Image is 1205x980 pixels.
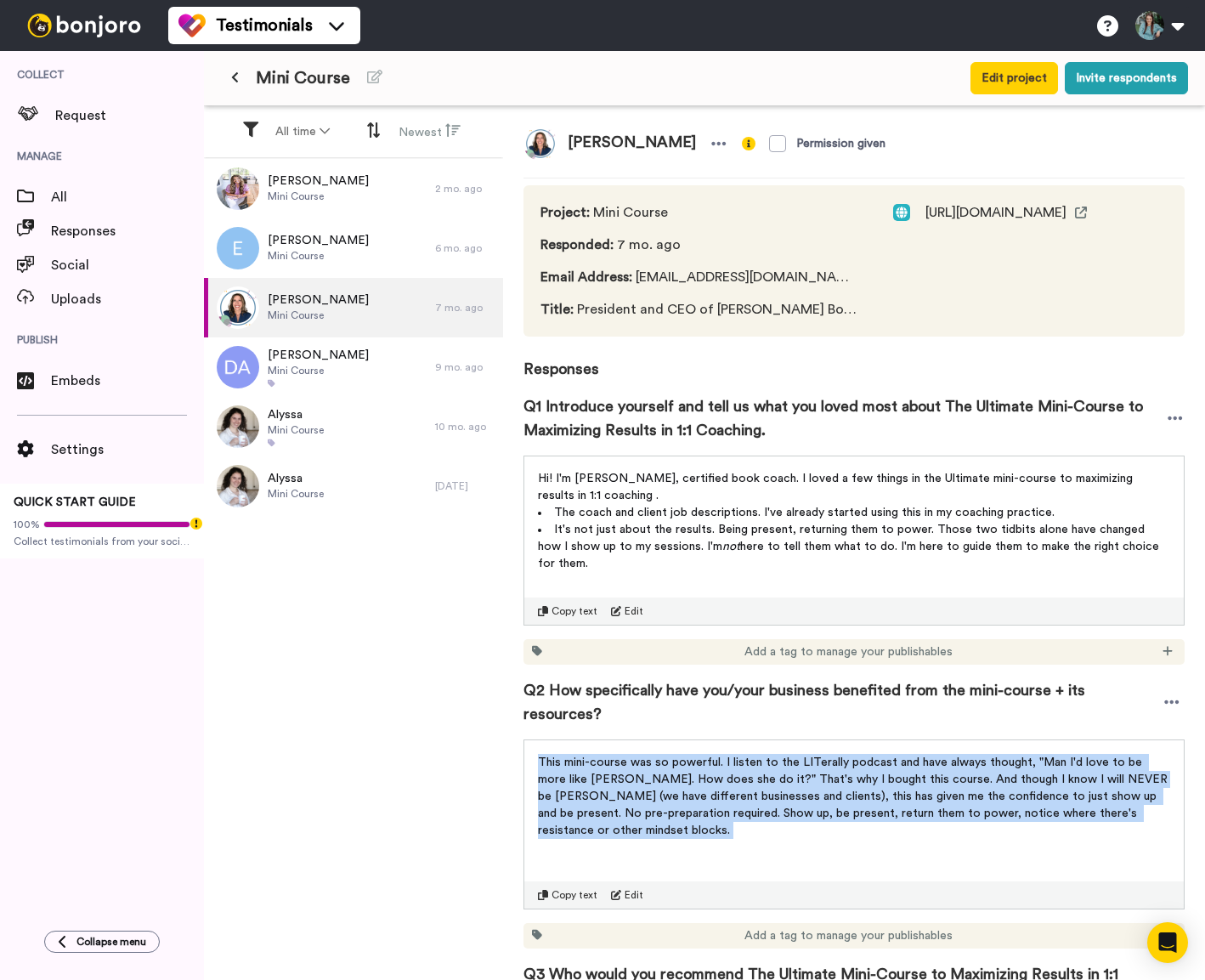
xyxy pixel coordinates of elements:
[552,604,597,618] span: Copy text
[742,137,755,150] img: info-yellow.svg
[893,204,910,221] img: web.svg
[178,12,206,39] img: tm-color.svg
[204,218,503,278] a: [PERSON_NAME]Mini Course6 mo. ago
[540,303,574,316] span: Title :
[435,301,495,314] div: 7 mo. ago
[14,518,40,531] span: 100%
[268,406,324,423] span: Alyssa
[268,347,369,364] span: [PERSON_NAME]
[540,267,859,287] span: [EMAIL_ADDRESS][DOMAIN_NAME]
[268,173,369,190] span: [PERSON_NAME]
[554,507,1055,518] span: The coach and client job descriptions. I've already started using this in my coaching practice.
[625,888,643,902] span: Edit
[970,62,1058,94] button: Edit project
[435,420,495,433] div: 10 mo. ago
[256,66,350,90] span: Mini Course
[540,238,614,252] span: Responded :
[540,235,859,255] span: 7 mo. ago
[557,127,706,161] span: [PERSON_NAME]
[268,423,324,437] span: Mini Course
[217,465,259,507] img: fe3d1c66-ba7f-4404-8e7d-d7aa627ba422.jpeg
[268,309,369,322] span: Mini Course
[540,270,632,284] span: Email Address :
[189,516,204,531] div: Tooltip anchor
[435,182,495,195] div: 2 mo. ago
[552,888,597,902] span: Copy text
[14,535,190,548] span: Collect testimonials from your socials
[925,202,1066,223] span: [URL][DOMAIN_NAME]
[268,232,369,249] span: [PERSON_NAME]
[216,14,313,37] span: Testimonials
[1065,62,1188,94] button: Invite respondents
[51,255,204,275] span: Social
[20,14,148,37] img: bj-logo-header-white.svg
[268,487,324,501] span: Mini Course
[268,292,369,309] span: [PERSON_NAME]
[540,206,590,219] span: Project :
[51,289,204,309] span: Uploads
[744,643,953,660] span: Add a tag to manage your publishables
[204,278,503,337] a: [PERSON_NAME]Mini Course7 mo. ago
[217,286,259,329] img: e7d25156-7876-4721-b1d0-24e821c146e9.png
[796,135,885,152] div: Permission given
[523,678,1159,726] span: Q2 How specifically have you/your business benefited from the mini-course + its resources?
[744,927,953,944] span: Add a tag to manage your publishables
[51,221,204,241] span: Responses
[538,524,1148,552] span: It's not just about the results. Being present, returning them to power. Those two tidbits alone ...
[268,190,369,203] span: Mini Course
[44,931,160,953] button: Collapse menu
[51,439,204,460] span: Settings
[204,456,503,516] a: AlyssaMini Course[DATE]
[1147,922,1188,963] div: Open Intercom Messenger
[265,116,340,147] button: All time
[523,127,557,161] img: e7d25156-7876-4721-b1d0-24e821c146e9.png
[217,227,259,269] img: e.png
[268,364,369,377] span: Mini Course
[268,470,324,487] span: Alyssa
[435,360,495,374] div: 9 mo. ago
[217,167,259,210] img: eb67f09a-7910-42c2-ae5c-9cd0a647fc7a.jpeg
[217,405,259,448] img: fe3d1c66-ba7f-4404-8e7d-d7aa627ba422.jpeg
[388,116,471,148] button: Newest
[538,756,1171,836] span: This mini-course was so powerful. I listen to the LITerally podcast and have always thought, "Man...
[435,479,495,493] div: [DATE]
[538,541,1163,569] span: here to tell them what to do. I'm here to guide them to make the right choice for them.
[51,371,204,391] span: Embeds
[540,202,859,223] span: Mini Course
[268,249,369,263] span: Mini Course
[76,935,146,949] span: Collapse menu
[14,496,136,508] span: QUICK START GUIDE
[217,346,259,388] img: da.png
[204,159,503,218] a: [PERSON_NAME]Mini Course2 mo. ago
[204,397,503,456] a: AlyssaMini Course10 mo. ago
[435,241,495,255] div: 6 mo. ago
[540,299,859,320] span: President and CEO of [PERSON_NAME] Book Coaching
[55,105,204,126] span: Request
[523,337,1185,381] span: Responses
[523,394,1166,442] span: Q1 Introduce yourself and tell us what you loved most about The Ultimate Mini-Course to Maximizin...
[538,473,1136,501] span: Hi! I'm [PERSON_NAME], certified book coach. I loved a few things in the Ultimate mini-course to ...
[722,541,740,552] span: not
[51,187,204,207] span: All
[204,337,503,397] a: [PERSON_NAME]Mini Course9 mo. ago
[625,604,643,618] span: Edit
